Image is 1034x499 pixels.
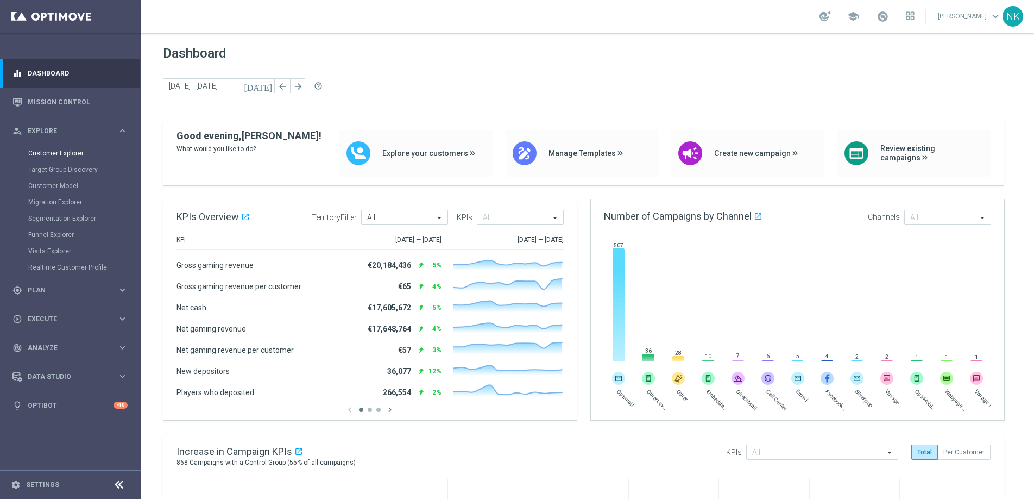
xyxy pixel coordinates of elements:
a: Customer Explorer [28,149,113,158]
a: Funnel Explorer [28,230,113,239]
span: school [847,10,859,22]
i: play_circle_outline [12,314,22,324]
div: Explore [12,126,117,136]
button: gps_fixed Plan keyboard_arrow_right [12,286,128,295]
i: keyboard_arrow_right [117,371,128,382]
div: NK [1003,6,1023,27]
a: Mission Control [28,88,128,116]
button: track_changes Analyze keyboard_arrow_right [12,344,128,352]
div: Customer Explorer [28,145,140,161]
i: keyboard_arrow_right [117,314,128,324]
span: Analyze [28,345,117,351]
i: keyboard_arrow_right [117,126,128,136]
div: Realtime Customer Profile [28,259,140,276]
i: lightbulb [12,401,22,410]
div: Customer Model [28,178,140,194]
div: Target Group Discovery [28,161,140,178]
span: keyboard_arrow_down [989,10,1001,22]
button: play_circle_outline Execute keyboard_arrow_right [12,315,128,323]
div: Mission Control [12,88,128,116]
span: Execute [28,316,117,322]
i: track_changes [12,343,22,353]
div: Data Studio [12,372,117,382]
div: Analyze [12,343,117,353]
i: keyboard_arrow_right [117,342,128,353]
a: Target Group Discovery [28,165,113,174]
a: Migration Explorer [28,198,113,207]
a: Visits Explorer [28,247,113,255]
div: Migration Explorer [28,194,140,210]
button: person_search Explore keyboard_arrow_right [12,127,128,135]
button: equalizer Dashboard [12,69,128,78]
i: equalizer [12,68,22,78]
i: person_search [12,126,22,136]
a: Customer Model [28,182,113,190]
div: Execute [12,314,117,324]
span: Plan [28,287,117,294]
a: Dashboard [28,59,128,88]
span: Data Studio [28,373,117,380]
span: Explore [28,128,117,134]
div: +10 [114,402,128,409]
i: keyboard_arrow_right [117,285,128,295]
div: Funnel Explorer [28,227,140,243]
button: Mission Control [12,98,128,107]
a: Settings [26,482,59,488]
a: Segmentation Explorer [28,214,113,223]
div: Plan [12,285,117,295]
button: Data Studio keyboard_arrow_right [12,372,128,381]
div: Dashboard [12,59,128,88]
a: Realtime Customer Profile [28,263,113,272]
i: settings [11,480,21,490]
a: Optibot [28,391,114,420]
div: Visits Explorer [28,243,140,259]
i: gps_fixed [12,285,22,295]
div: Optibot [12,391,128,420]
button: lightbulb Optibot +10 [12,401,128,410]
a: [PERSON_NAME]keyboard_arrow_down [937,8,1003,24]
div: Segmentation Explorer [28,210,140,227]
